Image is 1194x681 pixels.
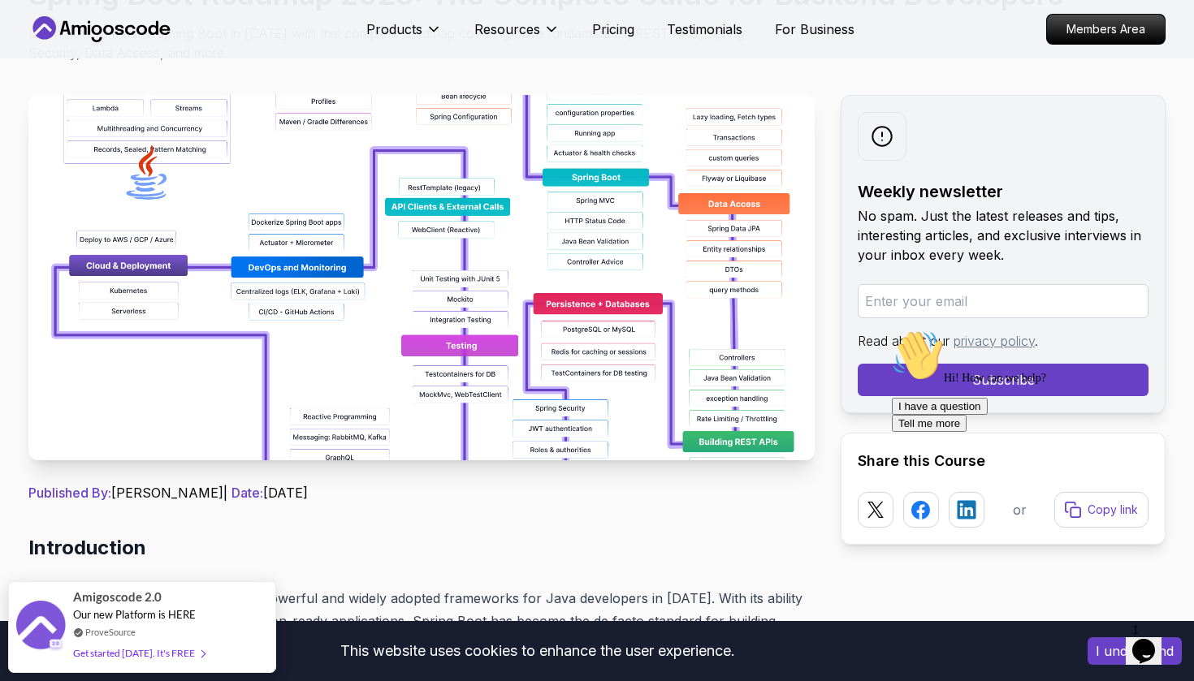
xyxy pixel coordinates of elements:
button: Tell me more [6,92,81,109]
div: Get started [DATE]. It's FREE [73,644,205,662]
button: Subscribe [858,364,1149,396]
span: Published By: [28,485,111,501]
h2: Weekly newsletter [858,180,1149,203]
span: Our new Platform is HERE [73,608,196,621]
p: No spam. Just the latest releases and tips, interesting articles, and exclusive interviews in you... [858,206,1149,265]
button: Accept cookies [1088,637,1182,665]
a: Pricing [592,19,634,39]
iframe: chat widget [885,323,1178,608]
img: :wave: [6,6,58,58]
h2: Introduction [28,535,815,561]
iframe: chat widget [1126,616,1178,665]
button: Resources [474,19,560,52]
img: provesource social proof notification image [16,601,65,653]
span: Date: [231,485,263,501]
p: [PERSON_NAME] | [DATE] [28,483,815,502]
h2: Share this Course [858,450,1149,472]
a: ProveSource [85,625,136,639]
div: 👋Hi! How can we help?I have a questionTell me more [6,6,299,109]
p: Resources [474,19,540,39]
a: Members Area [1046,14,1166,45]
button: Products [366,19,442,52]
img: Spring Boot Roadmap 2025: The Complete Guide for Backend Developers thumbnail [28,95,815,460]
span: Amigoscode 2.0 [73,588,162,606]
input: Enter your email [858,284,1149,318]
a: Testimonials [667,19,742,39]
a: For Business [775,19,854,39]
p: Products [366,19,422,39]
p: Spring Boot remains one of the most powerful and widely adopted frameworks for Java developers in... [28,587,815,678]
div: This website uses cookies to enhance the user experience. [12,633,1063,669]
p: Read about our . [858,331,1149,351]
span: Hi! How can we help? [6,49,161,61]
p: Members Area [1047,15,1165,44]
button: I have a question [6,75,102,92]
